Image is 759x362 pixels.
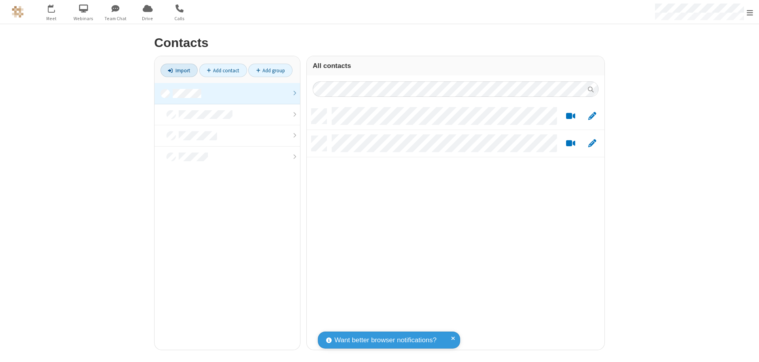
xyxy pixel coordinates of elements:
a: Add group [248,64,293,77]
div: grid [307,103,604,350]
button: Start a video meeting [563,111,578,121]
a: Add contact [199,64,247,77]
button: Edit [584,111,600,121]
span: Meet [37,15,66,22]
h2: Contacts [154,36,605,50]
img: QA Selenium DO NOT DELETE OR CHANGE [12,6,24,18]
span: Webinars [69,15,98,22]
span: Team Chat [101,15,130,22]
div: 3 [53,4,59,10]
button: Edit [584,139,600,149]
h3: All contacts [313,62,599,70]
a: Import [160,64,198,77]
span: Drive [133,15,162,22]
button: Start a video meeting [563,139,578,149]
span: Calls [165,15,194,22]
span: Want better browser notifications? [334,335,436,345]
